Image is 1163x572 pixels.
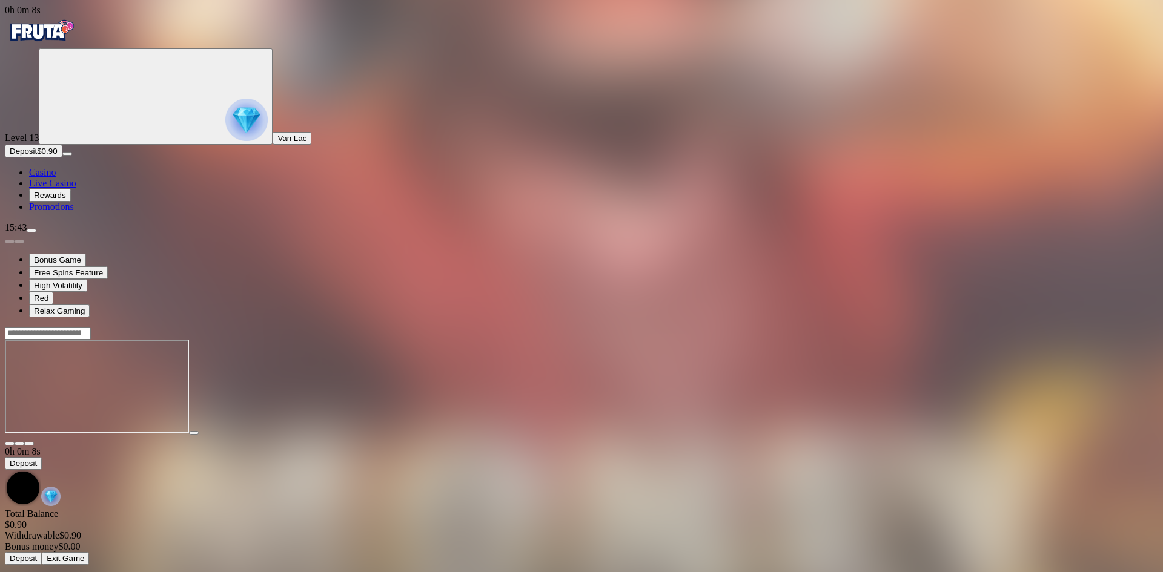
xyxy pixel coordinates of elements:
[5,552,42,565] button: Deposit
[34,306,85,315] span: Relax Gaming
[5,446,1158,508] div: Game menu
[5,442,15,445] button: close icon
[29,279,87,292] button: High Volatility
[5,446,41,456] span: user session time
[39,48,273,145] button: reward progress
[5,145,62,157] button: Depositplus icon$0.90
[29,202,74,212] a: Promotions
[37,146,57,156] span: $0.90
[34,268,103,277] span: Free Spins Feature
[5,457,42,470] button: Deposit
[5,16,1158,212] nav: Primary
[47,554,84,563] span: Exit Game
[34,281,82,290] span: High Volatility
[5,530,1158,541] div: $0.90
[29,292,53,304] button: Red
[29,189,71,202] button: Rewards
[5,133,39,143] span: Level 13
[10,459,37,468] span: Deposit
[29,254,86,266] button: Bonus Game
[5,508,1158,530] div: Total Balance
[29,178,76,188] a: Live Casino
[5,167,1158,212] nav: Main menu
[5,508,1158,565] div: Game menu content
[5,5,41,15] span: user session time
[41,487,61,506] img: reward-icon
[15,442,24,445] button: chevron-down icon
[5,530,59,541] span: Withdrawable
[34,191,66,200] span: Rewards
[5,340,189,433] iframe: Money Cart 2
[27,229,36,232] button: menu
[5,327,91,340] input: Search
[10,146,37,156] span: Deposit
[62,152,72,156] button: menu
[277,134,306,143] span: Van Lac
[5,519,1158,530] div: $0.90
[273,132,311,145] button: Van Lac
[34,255,81,265] span: Bonus Game
[29,266,108,279] button: Free Spins Feature
[29,304,90,317] button: Relax Gaming
[5,541,1158,552] div: $0.00
[5,222,27,232] span: 15:43
[189,431,199,435] button: play icon
[24,442,34,445] button: fullscreen icon
[15,240,24,243] button: next slide
[10,554,37,563] span: Deposit
[5,240,15,243] button: prev slide
[34,294,48,303] span: Red
[42,552,89,565] button: Exit Game
[5,38,78,48] a: Fruta
[5,541,58,551] span: Bonus money
[5,16,78,46] img: Fruta
[29,167,56,177] a: Casino
[225,99,268,141] img: reward progress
